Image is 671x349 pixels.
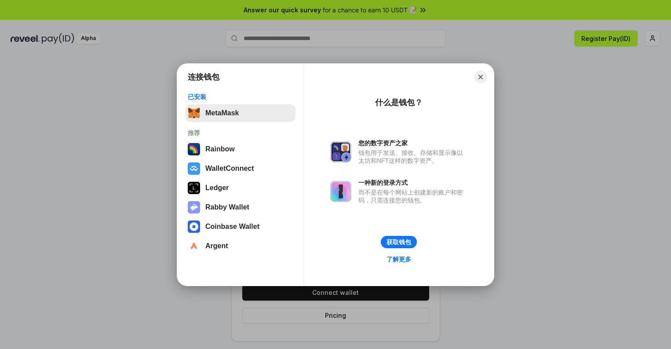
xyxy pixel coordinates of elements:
div: 一种新的登录方式 [358,179,467,187]
img: svg+xml,%3Csvg%20xmlns%3D%22http%3A%2F%2Fwww.w3.org%2F2000%2Fsvg%22%20fill%3D%22none%22%20viewBox... [330,141,351,162]
img: svg+xml,%3Csvg%20xmlns%3D%22http%3A%2F%2Fwww.w3.org%2F2000%2Fsvg%22%20fill%3D%22none%22%20viewBox... [330,181,351,202]
button: MetaMask [185,104,295,122]
img: svg+xml,%3Csvg%20width%3D%2228%22%20height%3D%2228%22%20viewBox%3D%220%200%2028%2028%22%20fill%3D... [188,240,200,252]
div: 什么是钱包？ [375,97,423,108]
div: 了解更多 [387,255,411,263]
button: Rainbow [185,140,295,158]
div: 您的数字资产之家 [358,139,467,147]
div: 获取钱包 [387,238,411,246]
img: svg+xml,%3Csvg%20width%3D%2228%22%20height%3D%2228%22%20viewBox%3D%220%200%2028%2028%22%20fill%3D... [188,220,200,233]
button: Close [474,71,487,83]
img: svg+xml,%3Csvg%20width%3D%22120%22%20height%3D%22120%22%20viewBox%3D%220%200%20120%20120%22%20fil... [188,143,200,155]
div: Coinbase Wallet [205,223,259,231]
img: svg+xml,%3Csvg%20xmlns%3D%22http%3A%2F%2Fwww.w3.org%2F2000%2Fsvg%22%20fill%3D%22none%22%20viewBox... [188,201,200,213]
button: WalletConnect [185,160,295,177]
div: Argent [205,242,228,250]
div: Ledger [205,184,229,192]
div: 钱包用于发送、接收、存储和显示像以太坊和NFT这样的数字资产。 [358,149,467,165]
div: Rabby Wallet [205,203,249,211]
img: svg+xml,%3Csvg%20xmlns%3D%22http%3A%2F%2Fwww.w3.org%2F2000%2Fsvg%22%20width%3D%2228%22%20height%3... [188,182,200,194]
button: Argent [185,237,295,255]
div: 推荐 [188,129,293,137]
img: svg+xml,%3Csvg%20width%3D%2228%22%20height%3D%2228%22%20viewBox%3D%220%200%2028%2028%22%20fill%3D... [188,162,200,175]
div: WalletConnect [205,165,254,173]
button: Ledger [185,179,295,197]
h1: 连接钱包 [188,72,219,82]
button: 获取钱包 [381,236,417,248]
img: svg+xml,%3Csvg%20fill%3D%22none%22%20height%3D%2233%22%20viewBox%3D%220%200%2035%2033%22%20width%... [188,107,200,119]
div: 已安装 [188,93,293,101]
a: 了解更多 [381,253,416,265]
button: Rabby Wallet [185,198,295,216]
div: MetaMask [205,109,239,117]
div: 而不是在每个网站上创建新的账户和密码，只需连接您的钱包。 [358,188,467,204]
div: Rainbow [205,145,235,153]
button: Coinbase Wallet [185,218,295,235]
